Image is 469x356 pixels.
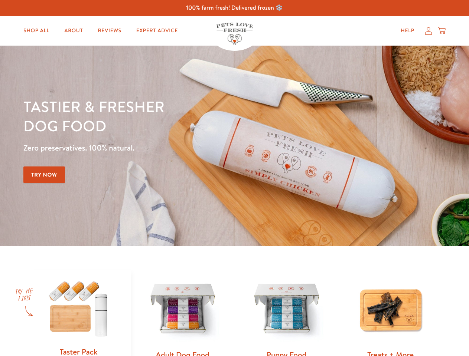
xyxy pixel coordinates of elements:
a: Expert Advice [130,23,184,38]
a: Shop All [17,23,55,38]
a: Try Now [23,167,65,183]
p: Zero preservatives. 100% natural. [23,141,305,155]
img: Pets Love Fresh [216,23,253,45]
a: Reviews [92,23,127,38]
h1: Tastier & fresher dog food [23,97,305,135]
a: Help [395,23,420,38]
a: About [58,23,89,38]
